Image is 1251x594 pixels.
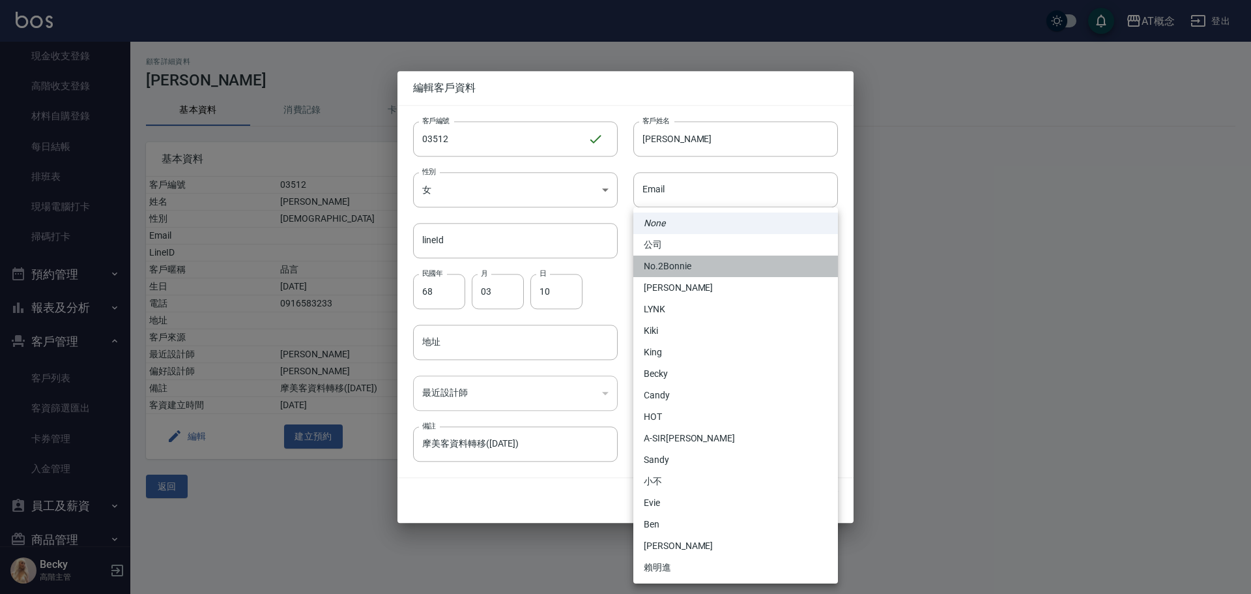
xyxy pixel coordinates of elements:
[633,535,838,557] li: [PERSON_NAME]
[633,363,838,385] li: Becky
[633,299,838,320] li: LYNK
[633,342,838,363] li: King
[633,277,838,299] li: [PERSON_NAME]
[644,216,665,230] em: None
[633,449,838,471] li: Sandy
[633,385,838,406] li: Candy
[633,234,838,256] li: 公司
[633,557,838,578] li: 賴明進
[633,514,838,535] li: Ben
[633,471,838,492] li: 小不
[633,320,838,342] li: Kiki
[633,428,838,449] li: A-SIR[PERSON_NAME]
[633,492,838,514] li: Evie
[633,406,838,428] li: HOT
[633,256,838,277] li: No.2Bonnie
